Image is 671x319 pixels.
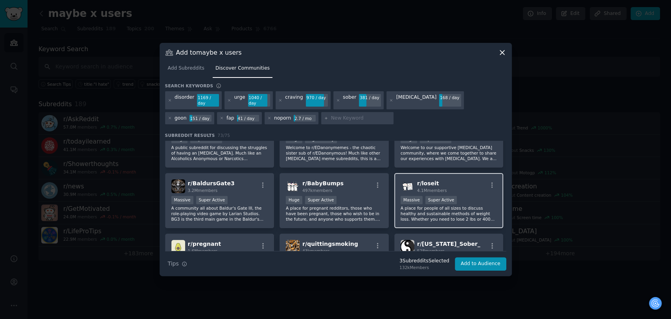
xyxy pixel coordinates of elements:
[171,205,268,222] p: A community all about Baldur's Gate III, the role-playing video game by Larian Studios. BG3 is th...
[218,133,230,138] span: 73 / 75
[425,196,457,204] div: Super Active
[286,205,382,222] p: A place for pregnant redditors, those who have been pregnant, those who wish to be in the future,...
[196,196,228,204] div: Super Active
[417,180,439,186] span: r/ loseit
[168,65,204,72] span: Add Subreddits
[188,188,218,193] span: 3.2M members
[401,145,497,161] p: Welcome to our supportive [MEDICAL_DATA] community, where we come together to share our experienc...
[197,94,219,107] div: 1169 / day
[165,62,207,78] a: Add Subreddits
[215,65,270,72] span: Discover Communities
[176,48,242,57] h3: Add to maybe x users
[302,180,344,186] span: r/ BabyBumps
[396,94,436,107] div: [MEDICAL_DATA]
[274,115,291,122] div: noporn
[188,241,221,247] span: r/ pregnant
[188,180,235,186] span: r/ BaldursGate3
[168,260,179,268] span: Tips
[286,145,382,161] p: Welcome to r/EDanonymemes - the chaotic sister sub of r/EDanonymous! Much like other [MEDICAL_DAT...
[417,241,480,247] span: r/ [US_STATE]_Sober_
[286,196,302,204] div: Huge
[401,196,423,204] div: Massive
[359,94,381,101] div: 381 / day
[175,94,194,107] div: disorder
[234,94,245,107] div: urge
[165,83,213,89] h3: Search keywords
[401,205,497,222] p: A place for people of all sizes to discuss healthy and sustainable methods of weight loss. Whethe...
[294,115,316,122] div: 2.7 / mo
[302,241,358,247] span: r/ quittingsmoking
[399,265,449,270] div: 132k Members
[417,188,447,193] span: 4.1M members
[286,179,300,193] img: BabyBumps
[189,115,211,122] div: 151 / day
[417,249,445,253] span: 528 members
[286,240,300,254] img: quittingsmoking
[248,94,270,107] div: 1040 / day
[165,257,190,271] button: Tips
[399,258,449,265] div: 3 Subreddit s Selected
[302,188,332,193] span: 497k members
[188,249,218,253] span: 1.6M members
[306,94,328,101] div: 970 / day
[171,145,268,161] p: A public subreddit for discussing the struggles of having an [MEDICAL_DATA]. Much like an Alcohol...
[401,179,414,193] img: loseit
[343,94,356,107] div: sober
[237,115,259,122] div: 41 / day
[171,240,185,254] img: pregnant
[401,240,414,254] img: California_Sober_
[171,179,185,193] img: BaldursGate3
[226,115,234,122] div: fap
[305,196,337,204] div: Super Active
[455,257,506,271] button: Add to Audience
[285,94,303,107] div: craving
[175,115,187,122] div: goon
[331,115,391,122] input: New Keyword
[165,133,215,138] span: Subreddit Results
[171,196,193,204] div: Massive
[213,62,272,78] a: Discover Communities
[302,249,329,253] span: 43k members
[439,94,461,101] div: 168 / day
